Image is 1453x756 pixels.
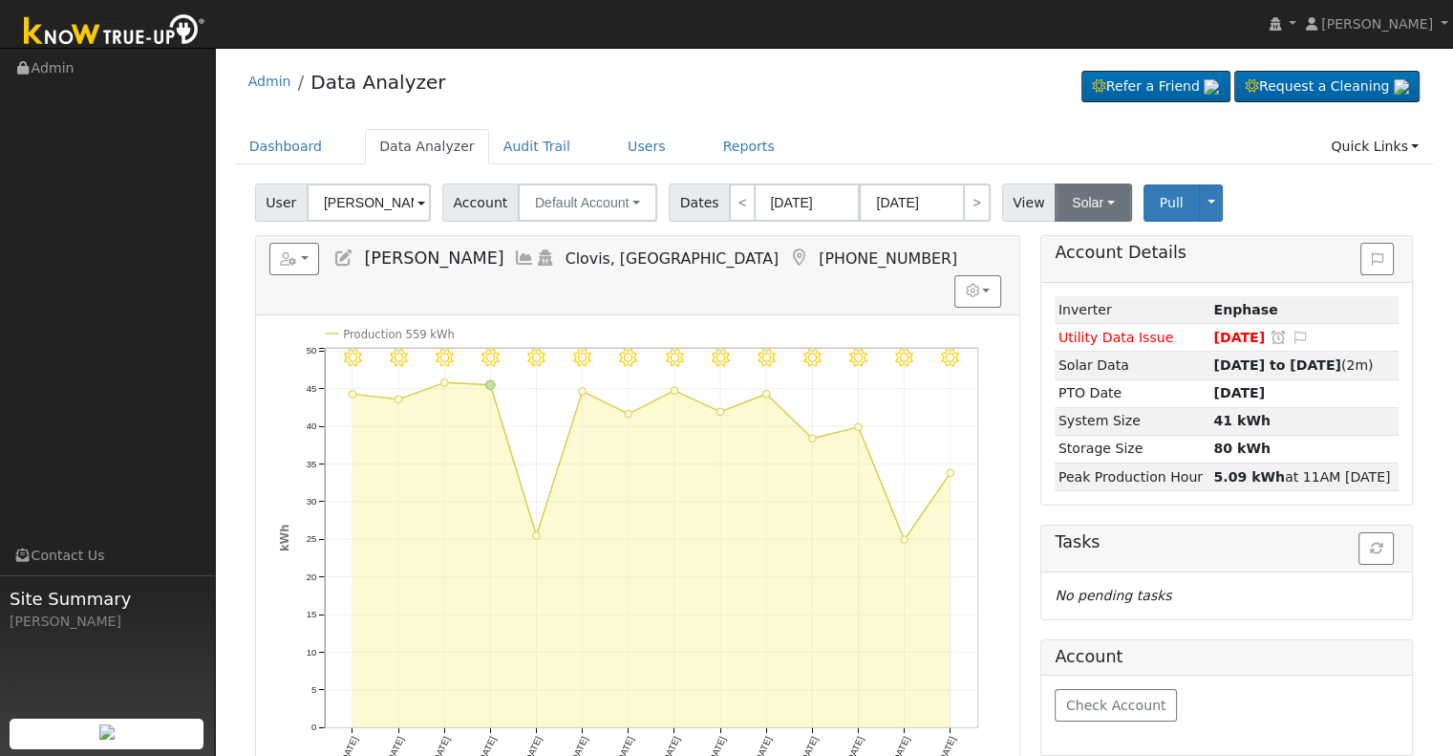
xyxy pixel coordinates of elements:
[1213,330,1265,345] span: [DATE]
[619,349,637,367] i: 8/17 - Clear
[535,248,556,268] a: Login As (last 08/17/2025 9:09:12 PM)
[306,572,316,582] text: 20
[1270,330,1287,345] a: Snooze this issue
[343,349,361,367] i: 8/11 - Clear
[1360,243,1394,275] button: Issue History
[235,129,337,164] a: Dashboard
[716,408,724,416] circle: onclick=""
[489,129,585,164] a: Audit Trail
[365,129,489,164] a: Data Analyzer
[1358,532,1394,565] button: Refresh
[333,248,354,268] a: Edit User (13588)
[758,349,776,367] i: 8/20 - Clear
[1394,79,1409,95] img: retrieve
[306,421,316,431] text: 40
[1213,302,1277,317] strong: ID: 5851219, authorized: 07/21/25
[1058,330,1173,345] span: Utility Data Issue
[1055,647,1122,666] h5: Account
[573,349,591,367] i: 8/16 - Clear
[941,349,959,367] i: 8/24 - Clear
[518,184,657,222] button: Default Account
[895,349,913,367] i: 8/23 - Clear
[306,647,316,658] text: 10
[1316,129,1433,164] a: Quick Links
[14,11,215,54] img: Know True-Up
[803,349,822,367] i: 8/21 - MostlyClear
[1055,435,1210,463] td: Storage Size
[819,249,957,268] span: [PHONE_NUMBER]
[1081,71,1230,103] a: Refer a Friend
[665,349,683,367] i: 8/18 - Clear
[310,71,445,94] a: Data Analyzer
[99,724,115,740] img: retrieve
[671,387,678,395] circle: onclick=""
[10,586,204,612] span: Site Summary
[364,248,503,268] span: [PERSON_NAME]
[1066,698,1166,713] span: Check Account
[1213,357,1373,373] span: (2m)
[1055,689,1177,722] button: Check Account
[311,722,316,732] text: 0
[533,531,541,539] circle: onclick=""
[1213,385,1265,400] span: [DATE]
[485,380,495,390] circle: onclick=""
[613,129,680,164] a: Users
[1234,71,1420,103] a: Request a Cleaning
[436,349,454,367] i: 8/13 - Clear
[625,410,632,418] circle: onclick=""
[1213,469,1285,485] strong: 5.09 kWh
[1055,184,1131,222] button: Solar
[1055,243,1399,263] h5: Account Details
[1204,79,1219,95] img: retrieve
[307,184,431,222] input: Select a User
[343,327,455,340] text: Production 559 kWh
[729,184,756,222] a: <
[1213,357,1340,373] strong: [DATE] to [DATE]
[762,390,770,398] circle: onclick=""
[395,396,402,403] circle: onclick=""
[1055,296,1210,324] td: Inverter
[1055,532,1399,552] h5: Tasks
[535,195,630,210] span: Default Account
[442,184,519,222] span: Account
[712,349,730,367] i: 8/19 - Clear
[311,684,316,695] text: 5
[1210,464,1399,491] td: at 11AM [DATE]
[963,184,990,222] a: >
[481,349,500,367] i: 8/14 - Clear
[514,248,535,268] a: Multi-Series Graph
[1143,184,1200,222] button: Pull
[788,248,809,268] a: Map
[1055,379,1210,407] td: PTO Date
[849,349,867,367] i: 8/22 - Clear
[389,349,407,367] i: 8/12 - Clear
[1002,184,1057,222] span: View
[1055,588,1171,603] i: No pending tasks
[566,249,780,268] span: Clovis, [GEOGRAPHIC_DATA]
[1321,16,1433,32] span: [PERSON_NAME]
[1160,195,1184,210] span: Pull
[669,184,730,222] span: Dates
[10,612,204,632] div: [PERSON_NAME]
[306,383,316,394] text: 45
[901,536,908,544] circle: onclick=""
[440,378,448,386] circle: onclick=""
[527,349,545,367] i: 8/15 - Clear
[855,423,863,431] circle: onclick=""
[255,184,308,222] span: User
[306,533,316,544] text: 25
[709,129,789,164] a: Reports
[306,609,316,619] text: 15
[306,345,316,356] text: 50
[579,387,587,395] circle: onclick=""
[349,390,356,398] circle: onclick=""
[1055,464,1210,491] td: Peak Production Hour
[1213,441,1270,456] strong: 80 kWh
[1055,352,1210,379] td: Solar Data
[1213,413,1270,428] strong: 41 kWh
[1055,407,1210,435] td: System Size
[1292,331,1309,344] i: Edit Issue
[306,496,316,507] text: 30
[809,435,817,443] circle: onclick=""
[947,469,954,477] circle: onclick=""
